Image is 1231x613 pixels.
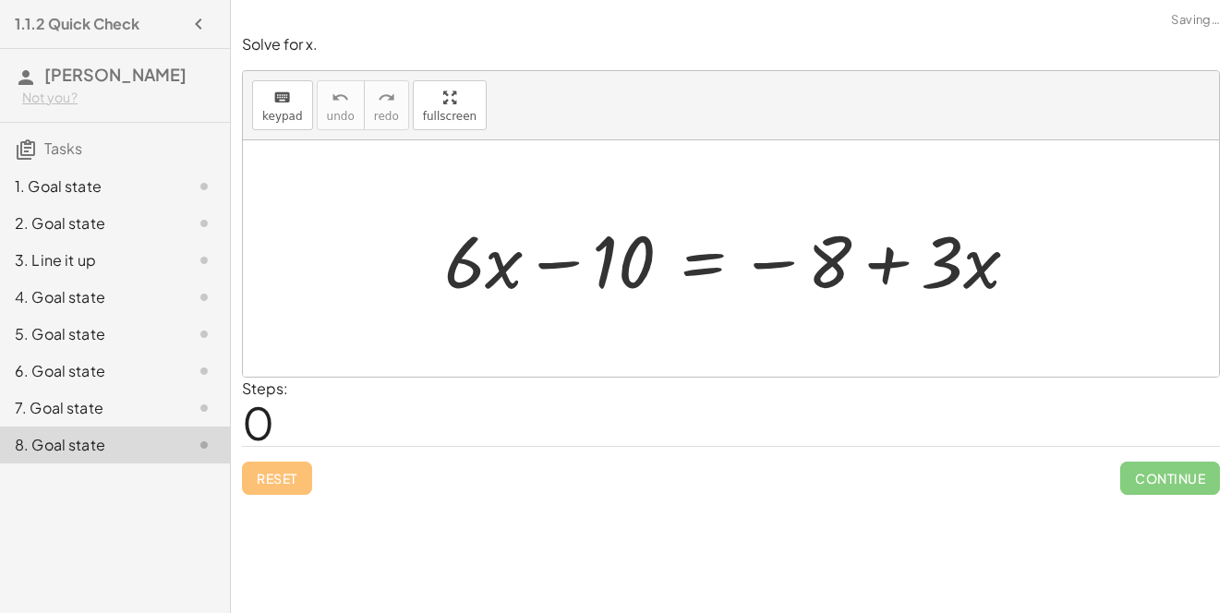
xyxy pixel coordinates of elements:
i: Task not started. [193,397,215,419]
h4: 1.1.2 Quick Check [15,13,139,35]
div: Not you? [22,89,215,107]
span: keypad [262,110,303,123]
button: redoredo [364,80,409,130]
div: 5. Goal state [15,323,163,345]
span: [PERSON_NAME] [44,64,187,85]
div: 8. Goal state [15,434,163,456]
div: 1. Goal state [15,175,163,198]
label: Steps: [242,379,288,398]
span: fullscreen [423,110,477,123]
span: 0 [242,394,274,451]
i: undo [332,87,349,109]
i: Task not started. [193,323,215,345]
i: Task not started. [193,286,215,308]
div: 2. Goal state [15,212,163,234]
span: redo [374,110,399,123]
div: 6. Goal state [15,360,163,382]
span: Tasks [44,138,82,158]
i: Task not started. [193,360,215,382]
div: 3. Line it up [15,249,163,271]
p: Solve for x. [242,34,1220,55]
i: keyboard [273,87,291,109]
span: Saving… [1171,11,1220,30]
button: keyboardkeypad [252,80,313,130]
i: Task not started. [193,434,215,456]
div: 7. Goal state [15,397,163,419]
button: fullscreen [413,80,487,130]
i: Task not started. [193,175,215,198]
i: Task not started. [193,212,215,234]
div: 4. Goal state [15,286,163,308]
i: redo [378,87,395,109]
i: Task not started. [193,249,215,271]
span: undo [327,110,355,123]
button: undoundo [317,80,365,130]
